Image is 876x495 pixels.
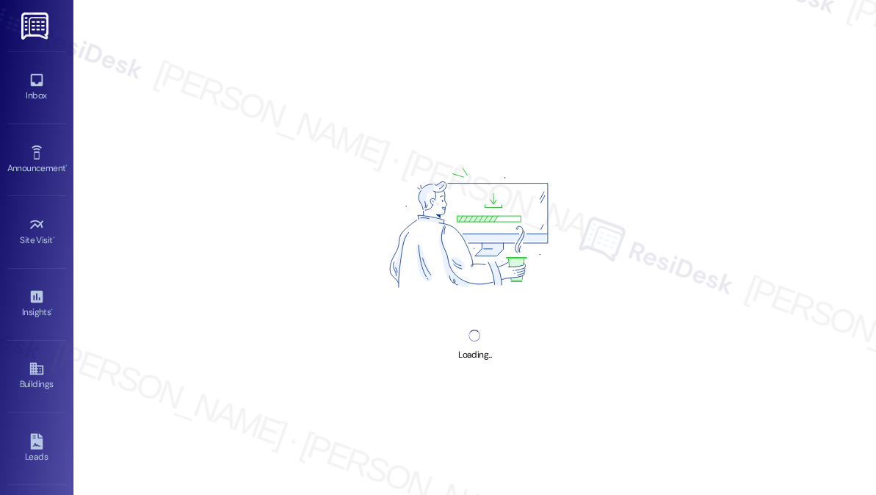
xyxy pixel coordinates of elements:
span: • [53,233,55,243]
a: Site Visit • [7,212,66,252]
img: ResiDesk Logo [21,12,51,40]
a: Buildings [7,356,66,396]
span: • [65,161,68,171]
a: Inbox [7,68,66,107]
span: • [51,305,53,315]
div: Loading... [458,347,491,363]
a: Insights • [7,284,66,324]
a: Leads [7,429,66,469]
